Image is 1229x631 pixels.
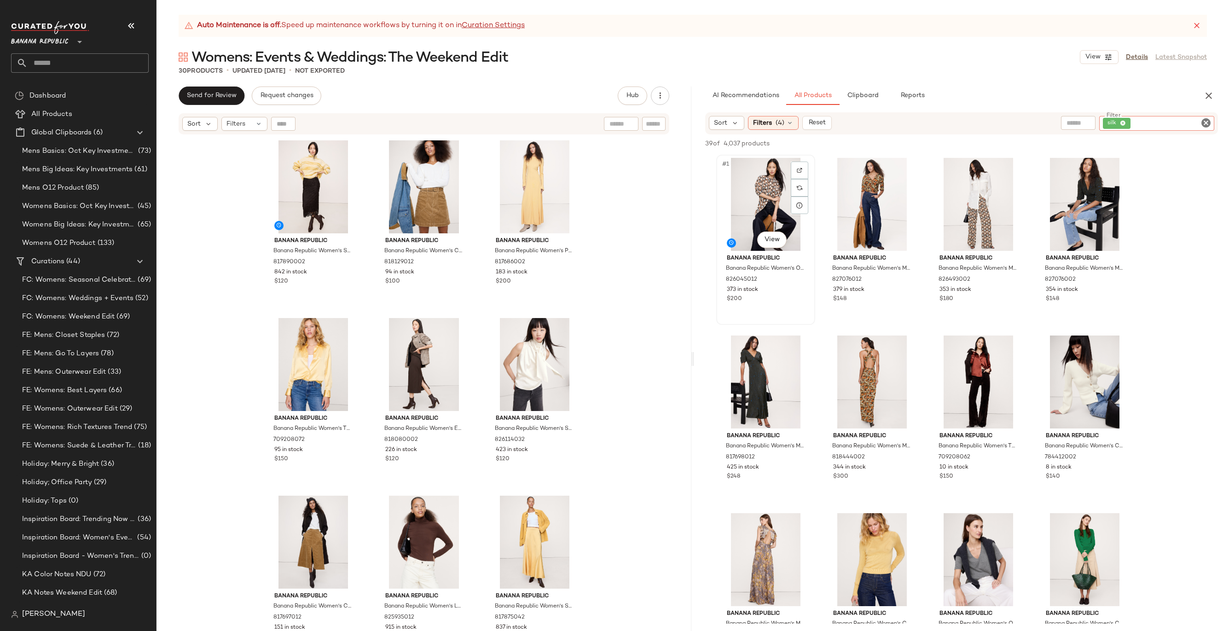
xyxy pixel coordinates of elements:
img: svg%3e [11,611,18,618]
span: Banana Republic [833,610,911,618]
span: Reports [900,92,924,99]
span: $200 [727,295,742,303]
span: 826045012 [726,276,757,284]
span: Banana Republic Women's Matte Silk Open-Back Maxi Dress Pastel Splatter Print Size 0 [726,620,804,628]
span: Banana Republic Women's Mid-Rise Wide-Leg Matte Silk Pull-On Pant Chain Link Print Tall Size S [939,265,1016,273]
span: 10 in stock [939,463,968,472]
span: • [226,65,229,76]
span: (4) [776,118,784,128]
span: 826114032 [495,436,525,444]
span: 425 in stock [727,463,759,472]
span: Banana Republic [274,415,352,423]
span: Banana Republic Women's Matte Silk Cowl-Neck Backless Maxi Dress Yellow Roses Size 4 [832,442,910,451]
span: Womens: Events & Weddings: The Weekend Edit [191,49,508,67]
span: All Products [31,109,72,120]
span: Dashboard [29,91,66,101]
span: Reset [808,119,825,127]
span: Global Clipboards [31,127,92,138]
span: Banana Republic [496,237,574,245]
i: Clear Filter [1200,117,1212,128]
span: 817697012 [273,614,301,622]
span: KA Color Notes NDU [22,569,92,580]
span: Banana Republic Women's Cotton-Silk Crew-Neck Sweater Sahara Sun Yellow Size XS [832,620,910,628]
span: Banana Republic Women's Paneled Knit Maxi Dress Sahara Sun Yellow Size S [495,247,573,255]
span: Holiday: Tops [22,496,67,506]
span: 818129012 [384,258,414,266]
span: (69) [115,312,130,322]
span: $150 [274,455,288,463]
span: Banana Republic Women's Stretch-Satin Tie-Neck Top Snow Day White Tall Size M [495,425,573,433]
button: View [1080,50,1119,64]
span: • [289,65,291,76]
span: 825935012 [384,614,414,622]
span: Holiday: Merry & Bright [22,459,99,469]
span: Banana Republic Women's Cotton-Silk Crew-Neck Sweater Green Amazon Size S [1045,620,1123,628]
span: Inspiration Board - Women's Trending Now [22,551,139,562]
span: $300 [833,473,848,481]
p: updated [DATE] [232,66,285,76]
span: $150 [939,473,953,481]
span: (69) [136,275,151,285]
span: FE: Mens: Go To Layers [22,348,99,359]
span: FE: Womens: Best Layers [22,385,107,396]
button: Send for Review [179,87,244,105]
img: cn60255467.jpg [267,140,359,233]
span: Womens Big Ideas: Key Investments [22,220,136,230]
span: Banana Republic [939,610,1017,618]
span: (54) [135,533,151,543]
span: Banana Republic [1046,255,1124,263]
span: (75) [132,422,147,433]
span: Womens Basics: Oct Key Investments [22,201,136,212]
span: Hub [626,92,639,99]
span: Inspiration Board: Trending Now - Women's [22,514,136,525]
span: Banana Republic Women's Corduroy Midi Skirt Golden Oak Size 16 [273,602,351,611]
span: (85) [84,183,99,193]
span: AI Recommendations [712,92,779,99]
span: Sort [187,119,201,129]
span: 817698012 [726,453,755,462]
span: 354 in stock [1046,286,1078,294]
span: FE: Womens: Outerwear Edit [22,404,118,414]
span: 818080002 [384,436,418,444]
span: (36) [136,514,151,525]
strong: Auto Maintenance is off. [197,20,281,31]
span: $120 [385,455,399,463]
span: $248 [727,473,740,481]
span: Filters [226,119,245,129]
span: Banana Republic [274,237,352,245]
div: Products [179,66,223,76]
button: Request changes [252,87,321,105]
span: Banana Republic [385,415,463,423]
span: Womens O12 Product [22,238,96,249]
div: Speed up maintenance workflows by turning it on in [184,20,525,31]
span: Banana Republic Women's Cotton-Silk Flare-Sleeve Cardigan Iced Vanilla Ivory Size XL [1045,442,1123,451]
span: $120 [496,455,510,463]
span: 226 in stock [385,446,417,454]
img: svg%3e [797,185,802,191]
span: 827076002 [1045,276,1076,284]
span: Mens Basics: Oct Key Investments [22,146,136,156]
span: (65) [136,220,151,230]
span: Banana Republic Women's Matte Silk Ruched Top Forest Green Leopard Size 0 [1045,265,1123,273]
span: View [764,236,779,243]
span: 39 of [705,139,720,149]
span: Clipboard [846,92,878,99]
span: (45) [136,201,151,212]
span: (6) [92,127,102,138]
span: 827076012 [832,276,862,284]
span: Banana Republic Women's Oversized Matte Silk Utility Shirt Navy Blue & Brown Chain Link Size XS [726,265,804,273]
span: Banana Republic [833,432,911,440]
span: [PERSON_NAME] [22,609,85,620]
span: 379 in stock [833,286,864,294]
img: cn60003580.jpg [932,158,1025,251]
span: 94 in stock [385,268,414,277]
span: Curations [31,256,64,267]
span: FC: Womens: Weekend Edit [22,312,115,322]
span: Banana Republic [727,255,805,263]
img: svg%3e [797,168,802,173]
img: cn59707540.jpg [1038,513,1131,606]
span: 817890002 [273,258,305,266]
span: (78) [99,348,114,359]
button: Reset [802,116,832,130]
span: 826493002 [939,276,970,284]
